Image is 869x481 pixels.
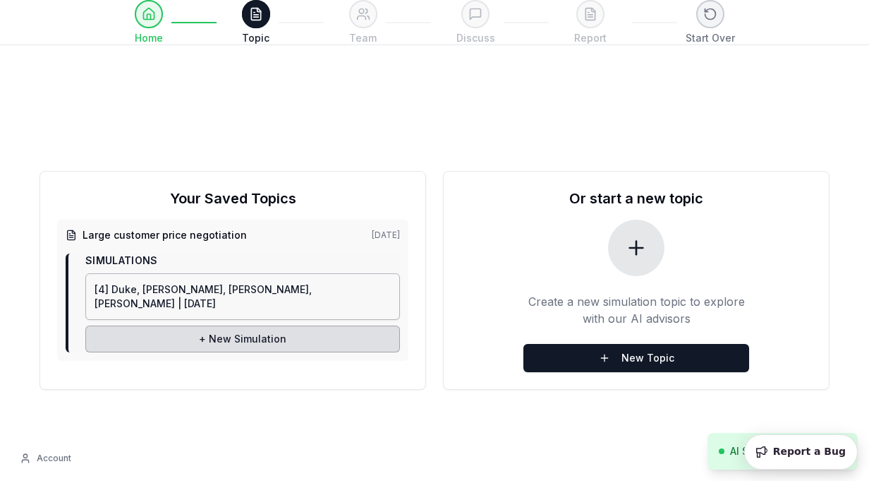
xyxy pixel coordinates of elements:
[85,273,400,320] a: [4] Duke, [PERSON_NAME], [PERSON_NAME], [PERSON_NAME] | [DATE]
[730,444,846,458] span: AI System Reconnected
[37,453,71,464] span: Account
[11,447,80,470] button: Account
[83,228,247,242] span: Large customer price negotiation
[135,31,163,45] span: Home
[523,293,749,327] p: Create a new simulation topic to explore with our AI advisors
[85,254,400,268] p: Simulations
[686,31,735,45] span: Start Over
[372,230,400,241] span: [DATE]
[95,283,312,309] span: [4] Duke, [PERSON_NAME], [PERSON_NAME], [PERSON_NAME] | [DATE]
[85,326,400,352] button: + New Simulation
[57,189,408,208] h2: Your Saved Topics
[461,189,812,208] h2: Or start a new topic
[349,31,377,45] span: Team
[242,31,269,45] span: Topic
[523,344,749,372] button: New Topic
[456,31,495,45] span: Discuss
[574,31,607,45] span: Report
